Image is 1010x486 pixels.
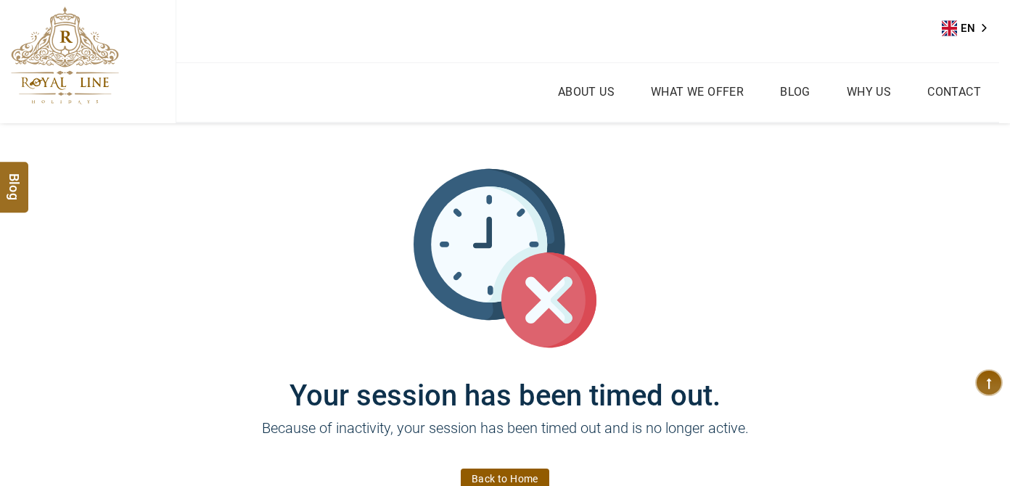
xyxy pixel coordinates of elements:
a: What we Offer [647,81,747,102]
img: session_time_out.svg [414,167,596,350]
span: Blog [5,173,24,186]
div: Language [942,17,997,39]
h1: Your session has been timed out. [70,350,940,413]
a: Why Us [843,81,895,102]
img: The Royal Line Holidays [11,7,119,104]
p: Because of inactivity, your session has been timed out and is no longer active. [70,417,940,461]
a: Blog [776,81,814,102]
aside: Language selected: English [942,17,997,39]
a: About Us [554,81,618,102]
a: EN [942,17,997,39]
a: Contact [924,81,985,102]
